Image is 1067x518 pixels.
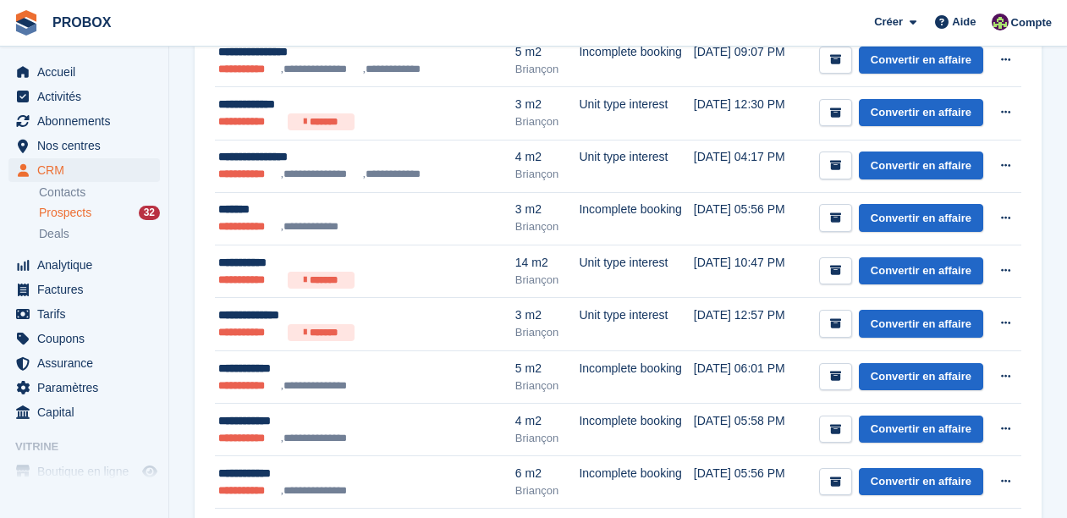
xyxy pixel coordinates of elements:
a: menu [8,109,160,133]
div: Briançon [515,61,580,78]
a: menu [8,351,160,375]
td: Unit type interest [579,298,693,351]
a: menu [8,327,160,350]
a: Convertir en affaire [859,468,983,496]
a: Convertir en affaire [859,416,983,444]
td: Incomplete booking [579,456,693,509]
td: Unit type interest [579,245,693,298]
a: Convertir en affaire [859,47,983,74]
span: Coupons [37,327,139,350]
a: menu [8,302,160,326]
a: Convertir en affaire [859,257,983,285]
td: [DATE] 10:47 PM [694,245,795,298]
a: Contacts [39,185,160,201]
img: stora-icon-8386f47178a22dfd0bd8f6a31ec36ba5ce8667c1dd55bd0f319d3a0aa187defe.svg [14,10,39,36]
span: Deals [39,226,69,242]
span: Analytique [37,253,139,277]
div: Briançon [515,272,580,289]
a: menu [8,134,160,157]
div: Briançon [515,113,580,130]
a: Convertir en affaire [859,204,983,232]
span: Accueil [37,60,139,84]
a: Deals [39,225,160,243]
div: 4 m2 [515,148,580,166]
div: 5 m2 [515,43,580,61]
a: menu [8,460,160,483]
div: 6 m2 [515,465,580,482]
span: Vitrine [15,438,168,455]
span: Tarifs [37,302,139,326]
div: 14 m2 [515,254,580,272]
td: [DATE] 06:01 PM [694,350,795,403]
span: Aide [952,14,976,30]
span: Créer [874,14,903,30]
td: Incomplete booking [579,350,693,403]
td: [DATE] 04:17 PM [694,140,795,192]
a: Convertir en affaire [859,310,983,338]
td: [DATE] 12:57 PM [694,298,795,351]
span: Boutique en ligne [37,460,139,483]
a: menu [8,85,160,108]
td: [DATE] 09:07 PM [694,34,795,86]
a: PROBOX [46,8,118,36]
span: Nos centres [37,134,139,157]
td: Unit type interest [579,140,693,192]
div: 4 m2 [515,412,580,430]
a: menu [8,253,160,277]
div: 3 m2 [515,96,580,113]
span: Abonnements [37,109,139,133]
div: 5 m2 [515,360,580,377]
span: Assurance [37,351,139,375]
td: [DATE] 05:56 PM [694,456,795,509]
span: Prospects [39,205,91,221]
a: menu [8,400,160,424]
div: Briançon [515,166,580,183]
div: 3 m2 [515,201,580,218]
div: 3 m2 [515,306,580,324]
td: [DATE] 05:56 PM [694,192,795,245]
span: Capital [37,400,139,424]
a: Convertir en affaire [859,99,983,127]
td: Incomplete booking [579,404,693,456]
span: Paramètres [37,376,139,400]
span: Compte [1011,14,1052,31]
div: Briançon [515,430,580,447]
div: Briançon [515,482,580,499]
a: menu [8,376,160,400]
a: menu [8,278,160,301]
div: Briançon [515,324,580,341]
div: 32 [139,206,160,220]
div: Briançon [515,218,580,235]
div: Briançon [515,377,580,394]
span: Factures [37,278,139,301]
a: Convertir en affaire [859,363,983,391]
span: Activités [37,85,139,108]
td: Incomplete booking [579,192,693,245]
a: Convertir en affaire [859,152,983,179]
a: menu [8,60,160,84]
a: Boutique d'aperçu [140,461,160,482]
td: [DATE] 05:58 PM [694,404,795,456]
td: Unit type interest [579,86,693,140]
a: Prospects 32 [39,204,160,222]
span: CRM [37,158,139,182]
a: menu [8,158,160,182]
img: Jackson Collins [992,14,1009,30]
td: [DATE] 12:30 PM [694,86,795,140]
td: Incomplete booking [579,34,693,86]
